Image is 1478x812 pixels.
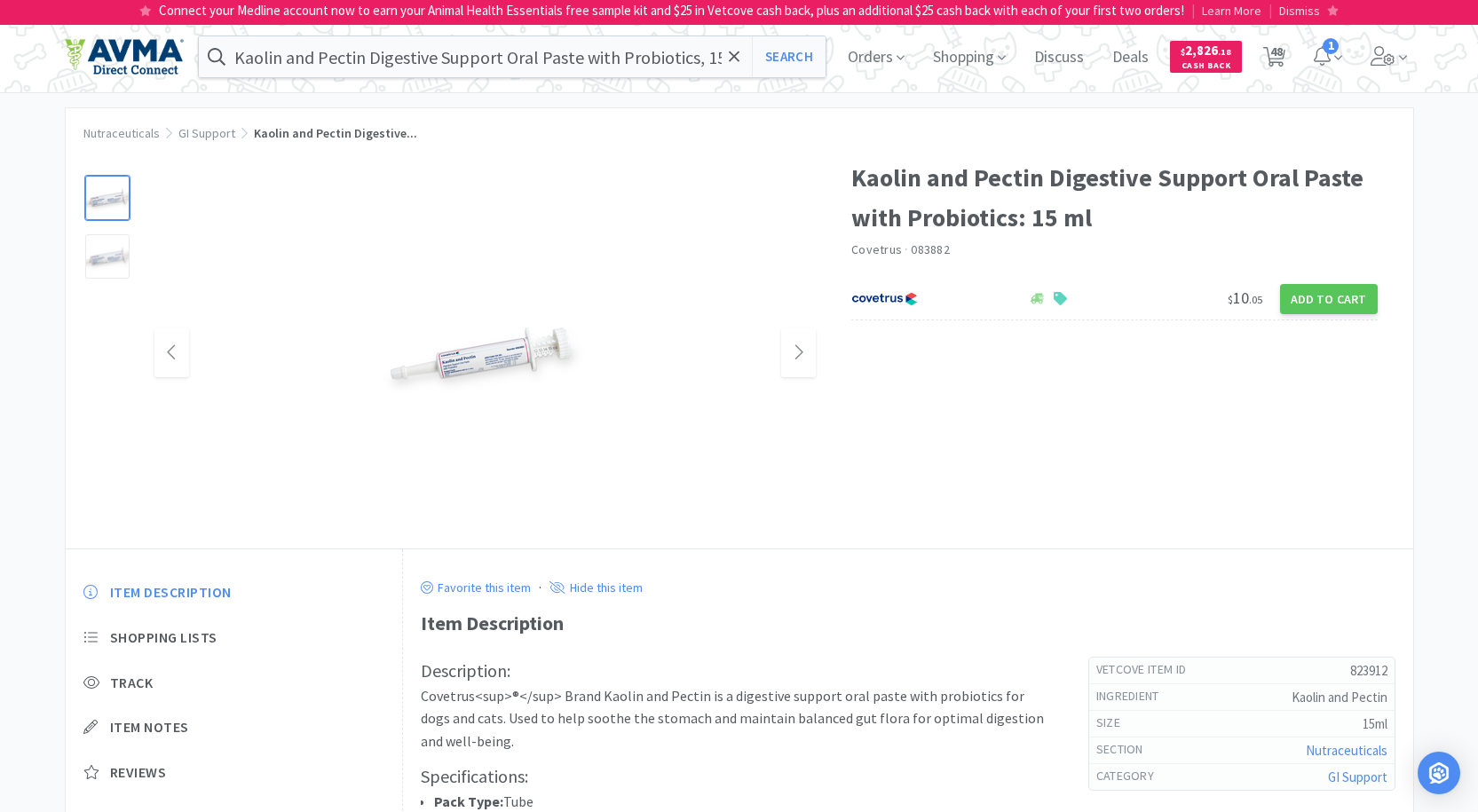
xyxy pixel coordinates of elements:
[110,628,217,647] span: Shopping Lists
[110,763,167,782] span: Reviews
[841,21,912,92] span: Orders
[110,674,154,692] span: Track
[1027,21,1091,92] span: Discuss
[911,241,950,257] span: 083882
[752,36,826,77] button: Search
[1269,2,1272,19] span: |
[926,21,1013,92] span: Shopping
[421,685,1053,753] p: Covetrus<sup>®</sup> Brand Kaolin and Pectin is a digestive support oral paste with probiotics fo...
[1202,3,1261,19] span: Learn More
[1249,293,1262,306] span: . 05
[1096,688,1174,706] h6: ingredient
[1174,688,1387,706] h5: Kaolin and Pectin
[1328,769,1387,785] a: GI Support
[851,286,918,312] img: 77fca1acd8b6420a9015268ca798ef17_1.png
[178,125,235,141] a: GI Support
[1096,741,1158,759] h6: Section
[851,241,902,257] a: Covetrus
[1218,46,1231,58] span: . 18
[434,792,503,810] strong: Pack Type:
[539,576,541,599] div: ·
[1279,3,1320,19] span: Dismiss
[1096,714,1134,732] h6: size
[1323,38,1339,54] span: 1
[905,241,908,257] span: ·
[83,125,160,141] a: Nutraceuticals
[1096,661,1201,679] h6: Vetcove Item Id
[1181,42,1231,59] span: 2,826
[1256,51,1292,67] a: 48
[1105,21,1156,92] span: Deals
[1418,752,1460,794] div: Open Intercom Messenger
[1096,768,1168,785] h6: Category
[1181,61,1231,73] span: Cash Back
[1306,742,1387,759] a: Nutraceuticals
[110,718,189,737] span: Item Notes
[374,294,596,414] img: 1abdb67a196e4b6897280fdab88f89ab_648739.png
[1200,661,1387,680] h5: 823912
[254,125,417,141] span: Kaolin and Pectin Digestive...
[1027,50,1091,66] a: Discuss
[1170,33,1242,81] a: $2,826.18Cash Back
[421,657,1053,685] h3: Description:
[65,38,184,75] img: e4e33dab9f054f5782a47901c742baa9_102.png
[1280,284,1378,314] button: Add to Cart
[199,36,826,77] input: Search by item, sku, manufacturer, ingredient, size...
[851,158,1378,238] h1: Kaolin and Pectin Digestive Support Oral Paste with Probiotics: 15 ml
[1105,50,1156,66] a: Deals
[565,579,643,595] p: Hide this item
[1181,46,1185,58] span: $
[1134,714,1387,733] h5: 15ml
[1270,16,1283,87] span: 48
[1191,2,1195,19] span: |
[433,579,531,595] p: Favorite this item
[1228,288,1262,308] span: 10
[421,608,1395,639] div: Item Description
[1228,293,1233,306] span: $
[421,762,1053,791] h3: Specifications:
[110,583,232,602] span: Item Description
